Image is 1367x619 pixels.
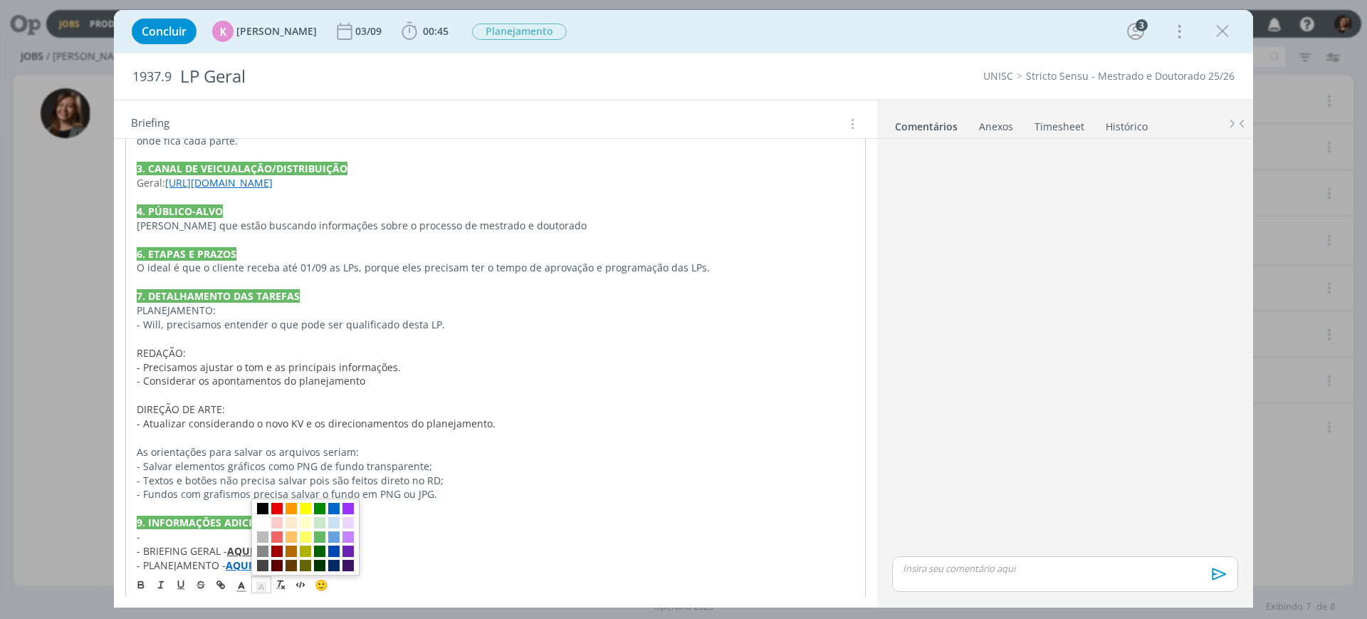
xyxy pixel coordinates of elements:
a: Timesheet [1034,113,1085,134]
span: - BRIEFING GERAL - [137,544,227,558]
div: 3 [1136,19,1148,31]
p: PLANEJAMENTO: [137,303,854,318]
span: Briefing [131,115,169,133]
span: Planejamento [472,24,567,40]
div: 03/09 [355,26,384,36]
button: 00:45 [398,20,452,43]
div: Anexos [979,120,1013,134]
strong: 3. CANAL DE VEICUALAÇÃO/DISTRIBUIÇÃO [137,162,347,175]
a: Comentários [894,113,958,134]
p: - Will, precisamos entender o que pode ser qualificado desta LP. [137,318,854,332]
p: - Fundos com grafismos precisa salvar o fundo em PNG ou JPG. [137,487,854,501]
span: Concluir [142,26,187,37]
a: [URL][DOMAIN_NAME] [165,176,273,189]
span: Cor de Fundo [251,576,271,593]
a: AQUI [227,544,253,558]
div: LP Geral [174,59,770,94]
span: 🙂 [315,577,328,591]
p: - Textos e botões não precisa salvar pois são feitos direto no RD; [137,474,854,488]
span: REDAÇÃO: [137,346,186,360]
p: - [137,530,854,544]
div: K [212,21,234,42]
button: 🙂 [311,576,331,593]
strong: 6. ETAPAS E PRAZOS [137,247,236,261]
strong: 4. PÚBLICO-ALVO [137,204,223,218]
a: Stricto Sensu - Mestrado e Doutorado 25/26 [1026,69,1235,83]
button: Planejamento [471,23,567,41]
a: AQUI [226,558,252,572]
p: - Salvar elementos gráficos como PNG de fundo transparente; [137,459,854,474]
span: - Atualizar considerando o novo KV e os direcionamentos do planejamento. [137,417,496,430]
strong: 7. DETALHAMENTO DAS TAREFAS [137,289,300,303]
a: Histórico [1105,113,1148,134]
strong: 9. INFORMAÇÕES ADICIONAIS [137,516,284,529]
span: [PERSON_NAME] [236,26,317,36]
span: Cor do Texto [231,576,251,593]
p: [PERSON_NAME] que estão buscando informações sobre o processo de mestrado e doutorado [137,219,854,233]
button: 3 [1124,20,1147,43]
span: Geral: [137,176,165,189]
div: dialog [114,10,1253,608]
span: DIREÇÃO DE ARTE: [137,402,225,416]
button: Concluir [132,19,197,44]
span: - PLANEJAMENTO - [137,558,226,572]
span: 1937.9 [132,69,172,85]
p: As orientações para salvar os arquivos seriam: [137,445,854,459]
span: - Precisamos ajustar o tom e as principais informações. [137,360,401,374]
span: 00:45 [423,24,449,38]
button: K[PERSON_NAME] [212,21,317,42]
span: - Considerar os apontamentos do planejamento [137,374,365,387]
a: UNISC [983,69,1013,83]
p: O ideal é que o cliente receba até 01/09 as LPs, porque eles precisam ter o tempo de aprovação e ... [137,261,854,275]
